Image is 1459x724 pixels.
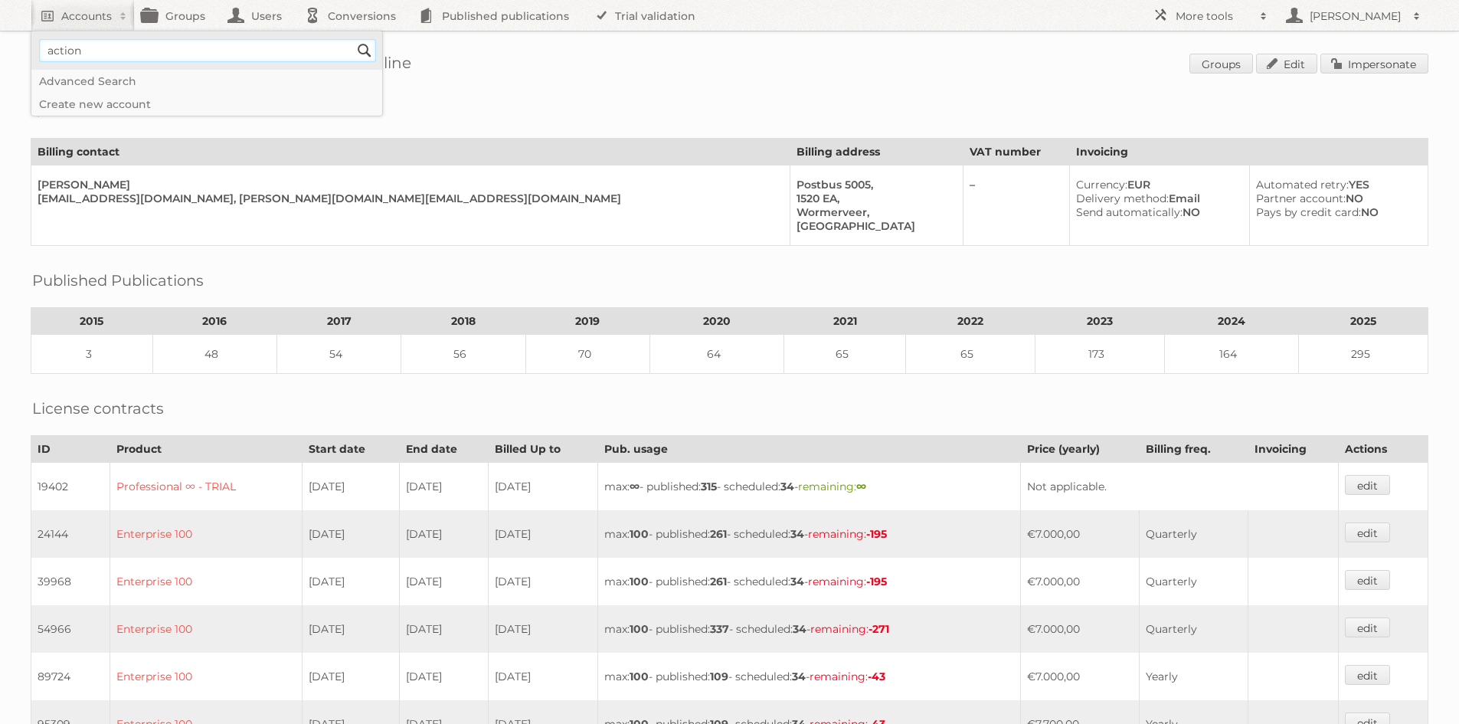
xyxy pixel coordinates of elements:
th: 2021 [784,308,906,335]
th: 2018 [401,308,525,335]
strong: 337 [710,622,729,636]
td: 65 [784,335,906,374]
div: [GEOGRAPHIC_DATA] [797,219,951,233]
a: Create new account [31,93,382,116]
a: Groups [1189,54,1253,74]
strong: ∞ [856,480,866,493]
a: Edit [1256,54,1317,74]
a: Impersonate [1320,54,1428,74]
td: 64 [649,335,783,374]
strong: ∞ [630,480,640,493]
strong: 100 [630,527,649,541]
strong: 34 [790,527,804,541]
th: 2020 [649,308,783,335]
td: Enterprise 100 [110,510,302,558]
td: Quarterly [1140,558,1248,605]
td: €7.000,00 [1020,510,1140,558]
th: Actions [1339,436,1428,463]
th: 2016 [152,308,276,335]
strong: 100 [630,670,649,683]
td: 295 [1299,335,1428,374]
td: max: - published: - scheduled: - [598,653,1021,700]
th: 2015 [31,308,153,335]
strong: 315 [701,480,717,493]
td: max: - published: - scheduled: - [598,463,1021,511]
th: 2019 [525,308,649,335]
strong: 100 [630,622,649,636]
td: max: - published: - scheduled: - [598,558,1021,605]
h2: More tools [1176,8,1252,24]
td: Quarterly [1140,605,1248,653]
th: Billed Up to [489,436,598,463]
td: Enterprise 100 [110,605,302,653]
th: VAT number [963,139,1069,165]
h2: Accounts [61,8,112,24]
a: edit [1345,475,1390,495]
td: Quarterly [1140,510,1248,558]
h2: Published Publications [32,269,204,292]
strong: 261 [710,575,727,588]
td: [DATE] [489,510,598,558]
strong: 34 [793,622,806,636]
td: Professional ∞ - TRIAL [110,463,302,511]
th: 2025 [1299,308,1428,335]
h2: License contracts [32,397,164,420]
td: €7.000,00 [1020,605,1140,653]
span: Partner account: [1256,192,1346,205]
strong: 261 [710,527,727,541]
div: NO [1256,192,1415,205]
td: 24144 [31,510,110,558]
td: max: - published: - scheduled: - [598,510,1021,558]
td: 3 [31,335,153,374]
div: NO [1256,205,1415,219]
td: 48 [152,335,276,374]
td: 65 [906,335,1035,374]
td: 39968 [31,558,110,605]
td: Enterprise 100 [110,653,302,700]
td: max: - published: - scheduled: - [598,605,1021,653]
td: [DATE] [489,605,598,653]
td: [DATE] [303,558,399,605]
td: [DATE] [399,510,489,558]
td: [DATE] [489,463,598,511]
strong: -195 [866,575,887,588]
h2: [PERSON_NAME] [1306,8,1405,24]
th: End date [399,436,489,463]
strong: -271 [869,622,889,636]
span: remaining: [810,670,885,683]
input: Search [353,39,376,62]
a: edit [1345,665,1390,685]
th: 2022 [906,308,1035,335]
td: [DATE] [303,463,399,511]
strong: 34 [790,575,804,588]
td: €7.000,00 [1020,653,1140,700]
th: Price (yearly) [1020,436,1140,463]
th: Pub. usage [598,436,1021,463]
th: 2024 [1164,308,1298,335]
td: [DATE] [303,605,399,653]
div: NO [1076,205,1237,219]
td: Enterprise 100 [110,558,302,605]
strong: -195 [866,527,887,541]
div: Postbus 5005, [797,178,951,192]
td: 56 [401,335,525,374]
span: remaining: [810,622,889,636]
h1: Account 14956: [PERSON_NAME] - afdeling Online [31,54,1428,77]
td: [DATE] [489,653,598,700]
td: 19402 [31,463,110,511]
td: [DATE] [489,558,598,605]
td: [DATE] [303,653,399,700]
strong: 100 [630,575,649,588]
td: €7.000,00 [1020,558,1140,605]
span: Delivery method: [1076,192,1169,205]
th: 2023 [1035,308,1164,335]
td: 54966 [31,605,110,653]
td: 164 [1164,335,1298,374]
th: Invoicing [1248,436,1339,463]
div: [EMAIL_ADDRESS][DOMAIN_NAME], [PERSON_NAME][DOMAIN_NAME][EMAIL_ADDRESS][DOMAIN_NAME] [38,192,777,205]
div: YES [1256,178,1415,192]
td: Yearly [1140,653,1248,700]
a: edit [1345,570,1390,590]
td: 89724 [31,653,110,700]
th: Billing address [790,139,963,165]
